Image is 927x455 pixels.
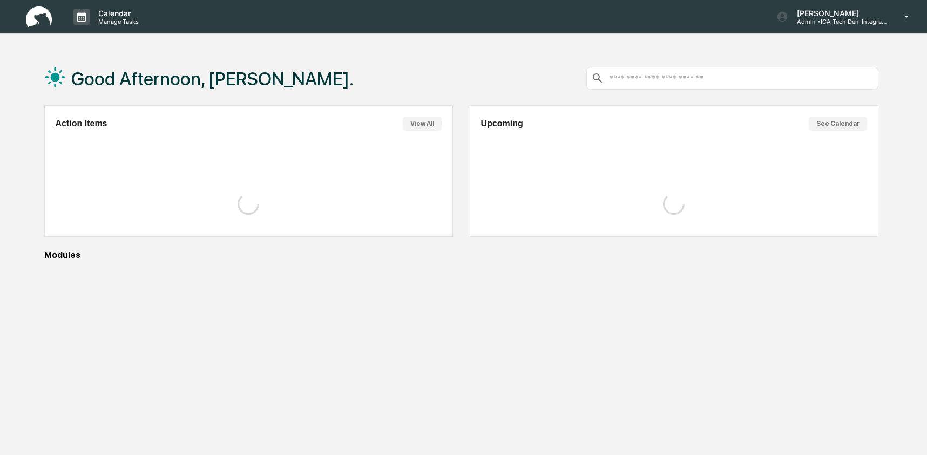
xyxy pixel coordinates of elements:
[403,117,442,131] button: View All
[90,9,144,18] p: Calendar
[44,250,878,260] div: Modules
[809,117,867,131] button: See Calendar
[26,6,52,28] img: logo
[481,119,523,128] h2: Upcoming
[90,18,144,25] p: Manage Tasks
[788,18,889,25] p: Admin • ICA Tech Den-Integrated Compliance Advisors
[788,9,889,18] p: [PERSON_NAME]
[56,119,107,128] h2: Action Items
[71,68,354,90] h1: Good Afternoon, [PERSON_NAME].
